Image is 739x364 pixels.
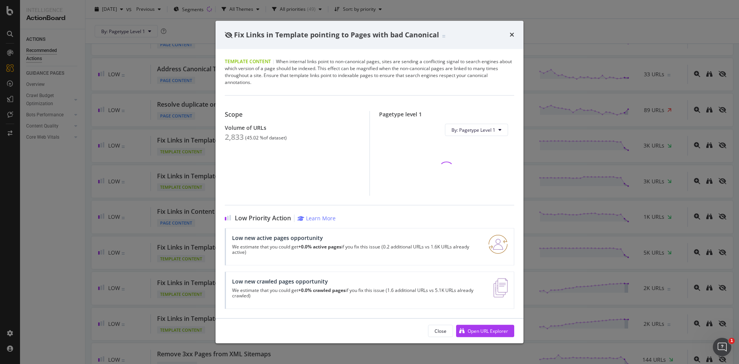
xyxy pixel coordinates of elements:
a: Learn More [298,215,336,222]
div: ( 45.02 % of dataset ) [245,135,287,141]
div: Scope [225,111,360,118]
div: Volume of URLs [225,124,360,131]
div: 2,833 [225,133,244,142]
div: times [510,30,514,40]
div: Close [435,328,446,334]
strong: +0.0% active pages [298,243,341,250]
button: Open URL Explorer [456,325,514,337]
p: We estimate that you could get if you fix this issue (0.2 additional URLs vs 1.6K URLs already ac... [232,244,479,255]
div: Open URL Explorer [468,328,508,334]
iframe: Intercom live chat [713,338,731,356]
div: eye-slash [225,32,232,38]
span: Fix Links in Template pointing to Pages with bad Canonical [234,30,439,39]
span: 1 [729,338,735,344]
button: Close [428,325,453,337]
div: Learn More [306,215,336,222]
span: By: Pagetype Level 1 [451,127,495,133]
div: Low new active pages opportunity [232,235,479,241]
div: When internal links point to non-canonical pages, sites are sending a conflicting signal to searc... [225,58,514,86]
div: modal [216,21,523,344]
button: By: Pagetype Level 1 [445,124,508,136]
div: Pagetype level 1 [379,111,515,117]
p: We estimate that you could get if you fix this issue (1.6 additional URLs vs 5.1K URLs already cr... [232,288,484,299]
div: Low new crawled pages opportunity [232,278,484,285]
img: Equal [442,35,445,37]
span: | [272,58,275,65]
img: RO06QsNG.png [488,235,508,254]
img: e5DMFwAAAABJRU5ErkJggg== [493,278,508,297]
strong: +0.0% crawled pages [298,287,346,294]
span: Template Content [225,58,271,65]
span: Low Priority Action [235,215,291,222]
